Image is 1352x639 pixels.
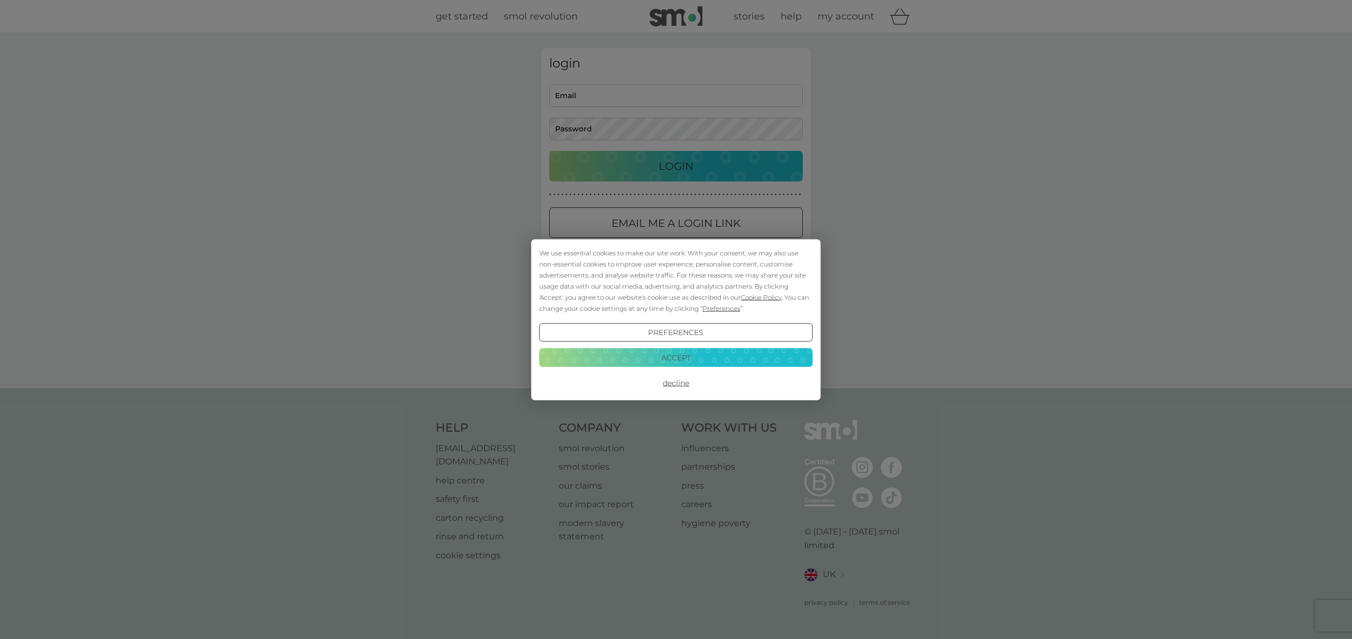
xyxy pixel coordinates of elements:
[741,293,782,301] span: Cookie Policy
[539,323,813,342] button: Preferences
[539,348,813,367] button: Accept
[539,247,813,313] div: We use essential cookies to make our site work. With your consent, we may also use non-essential ...
[702,304,740,312] span: Preferences
[539,374,813,393] button: Decline
[531,239,821,400] div: Cookie Consent Prompt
